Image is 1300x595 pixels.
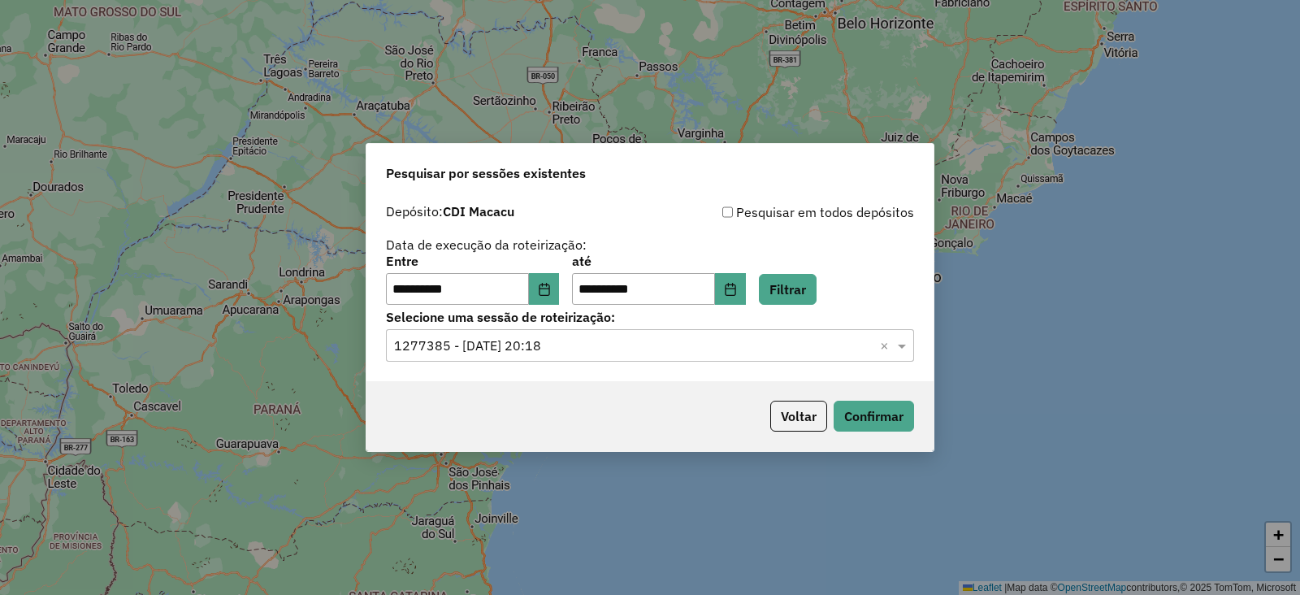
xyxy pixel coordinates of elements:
span: Pesquisar por sessões existentes [386,163,586,183]
strong: CDI Macacu [443,203,514,219]
label: Entre [386,251,559,271]
div: Pesquisar em todos depósitos [650,202,914,222]
label: Selecione uma sessão de roteirização: [386,307,914,327]
button: Confirmar [834,401,914,432]
span: Clear all [880,336,894,355]
label: Data de execução da roteirização: [386,235,587,254]
button: Voltar [770,401,827,432]
button: Choose Date [715,273,746,306]
label: até [572,251,745,271]
label: Depósito: [386,202,514,221]
button: Filtrar [759,274,817,305]
button: Choose Date [529,273,560,306]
